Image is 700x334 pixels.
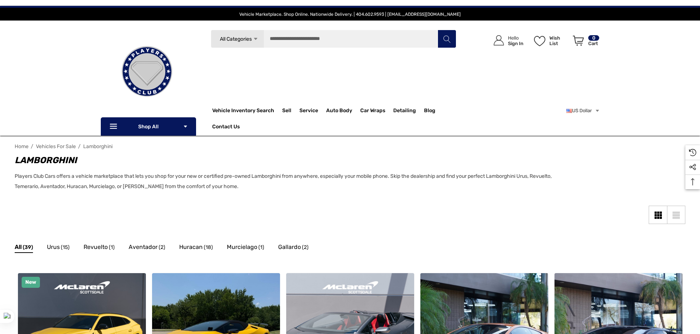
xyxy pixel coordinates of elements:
[253,36,258,42] svg: Icon Arrow Down
[531,28,570,53] a: Wish List Wish List
[15,140,685,153] nav: Breadcrumb
[25,279,36,285] span: New
[360,107,385,115] span: Car Wraps
[239,12,461,17] span: Vehicle Marketplace. Shop Online. Nationwide Delivery. | 404.602.9593 | [EMAIL_ADDRESS][DOMAIN_NAME]
[299,107,318,115] span: Service
[299,103,326,118] a: Service
[573,36,584,46] svg: Review Your Cart
[258,243,264,252] span: (1)
[588,41,599,46] p: Cart
[212,124,240,132] a: Contact Us
[61,243,70,252] span: (15)
[424,107,435,115] a: Blog
[36,143,76,150] a: Vehicles For Sale
[662,287,697,321] iframe: Tidio Chat
[129,242,165,254] a: Button Go To Sub Category Aventador
[109,243,115,252] span: (1)
[494,35,504,45] svg: Icon User Account
[183,124,188,129] svg: Icon Arrow Down
[485,28,527,53] a: Sign in
[101,117,196,136] p: Shop All
[47,242,60,252] span: Urus
[23,243,33,252] span: (39)
[227,242,257,252] span: Murcielago
[689,149,696,156] svg: Recently Viewed
[508,41,523,46] p: Sign In
[588,35,599,41] p: 0
[326,103,360,118] a: Auto Body
[393,103,424,118] a: Detailing
[15,143,29,150] a: Home
[278,242,301,252] span: Gallardo
[549,35,569,46] p: Wish List
[508,35,523,41] p: Hello
[393,107,416,115] span: Detailing
[15,171,564,192] p: Players Club Cars offers a vehicle marketplace that lets you shop for your new or certified pre-o...
[84,242,115,254] a: Button Go To Sub Category Revuelto
[109,122,120,131] svg: Icon Line
[570,28,600,56] a: Cart with 0 items
[667,206,685,224] a: List View
[159,243,165,252] span: (2)
[685,178,700,186] svg: Top
[302,243,309,252] span: (2)
[534,36,545,46] svg: Wish List
[689,164,696,171] svg: Social Media
[220,36,251,42] span: All Categories
[211,30,264,48] a: All Categories Icon Arrow Down Icon Arrow Up
[179,242,213,254] a: Button Go To Sub Category Huracan
[212,107,274,115] a: Vehicle Inventory Search
[227,242,264,254] a: Button Go To Sub Category Murcielago
[47,242,70,254] a: Button Go To Sub Category Urus
[360,103,393,118] a: Car Wraps
[84,242,108,252] span: Revuelto
[438,30,456,48] button: Search
[278,242,309,254] a: Button Go To Sub Category Gallardo
[15,154,564,167] h1: Lamborghini
[566,103,600,118] a: USD
[129,242,158,252] span: Aventador
[282,107,291,115] span: Sell
[110,35,184,108] img: Players Club | Cars For Sale
[282,103,299,118] a: Sell
[15,242,22,252] span: All
[179,242,203,252] span: Huracan
[649,206,667,224] a: Grid View
[326,107,352,115] span: Auto Body
[83,143,113,150] a: Lamborghini
[204,243,213,252] span: (18)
